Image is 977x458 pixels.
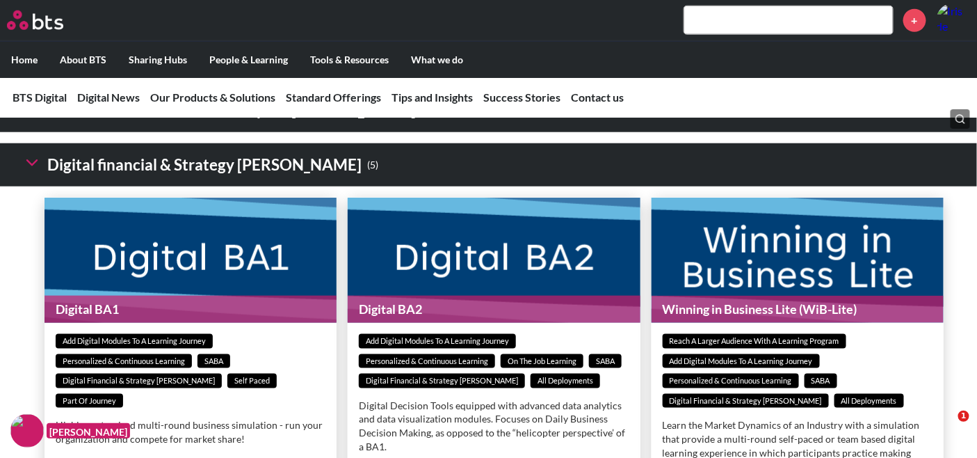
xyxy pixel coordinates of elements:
[958,411,969,422] span: 1
[652,296,944,323] h1: Winning in Business Lite (WiB-Lite)
[400,42,474,78] label: What we do
[118,42,198,78] label: Sharing Hubs
[663,374,799,388] span: Personalized & Continuous Learning
[663,354,820,369] span: Add Digital Modules to a Learning Journey
[589,354,622,369] span: SABA
[150,90,275,104] a: Our Products & Solutions
[56,334,213,349] span: Add Digital Modules to a Learning Journey
[10,414,44,448] img: F
[834,394,904,409] span: All deployments
[22,150,378,180] h3: Digital financial & Strategy [PERSON_NAME]
[367,156,378,175] small: ( 5 )
[359,374,525,388] span: Digital financial & Strategy [PERSON_NAME]
[937,3,970,37] a: Profile
[501,354,583,369] span: On The Job Learning
[937,3,970,37] img: Iris de Villiers
[13,90,67,104] a: BTS Digital
[77,90,140,104] a: Digital News
[391,90,473,104] a: Tips and Insights
[359,354,495,369] span: Personalized & Continuous Learning
[286,90,381,104] a: Standard Offerings
[348,296,640,323] h1: Digital BA2
[197,354,230,369] span: SABA
[483,90,560,104] a: Success Stories
[198,42,299,78] label: People & Learning
[49,42,118,78] label: About BTS
[805,374,837,388] span: SABA
[930,411,963,444] iframe: Intercom live chat
[7,10,89,30] a: Go home
[47,423,130,439] figcaption: [PERSON_NAME]
[7,10,63,30] img: BTS Logo
[531,374,600,388] span: All deployments
[903,9,926,32] a: +
[663,334,846,349] span: Reach a Larger Audience With a Learning Program
[299,42,400,78] label: Tools & Resources
[56,394,123,409] span: Part of Journey
[359,334,516,349] span: Add Digital Modules to a Learning Journey
[227,374,277,388] span: Self paced
[571,90,624,104] a: Contact us
[56,374,222,388] span: Digital financial & Strategy [PERSON_NAME]
[56,418,325,445] p: Highly customized multi-round business simulation - run your organization and compete for market ...
[45,296,337,323] h1: Digital BA1
[359,399,629,453] p: Digital Decision Tools equipped with advanced data analytics and data visualization modules. Focu...
[663,394,829,409] span: Digital financial & Strategy [PERSON_NAME]
[56,354,192,369] span: Personalized & Continuous Learning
